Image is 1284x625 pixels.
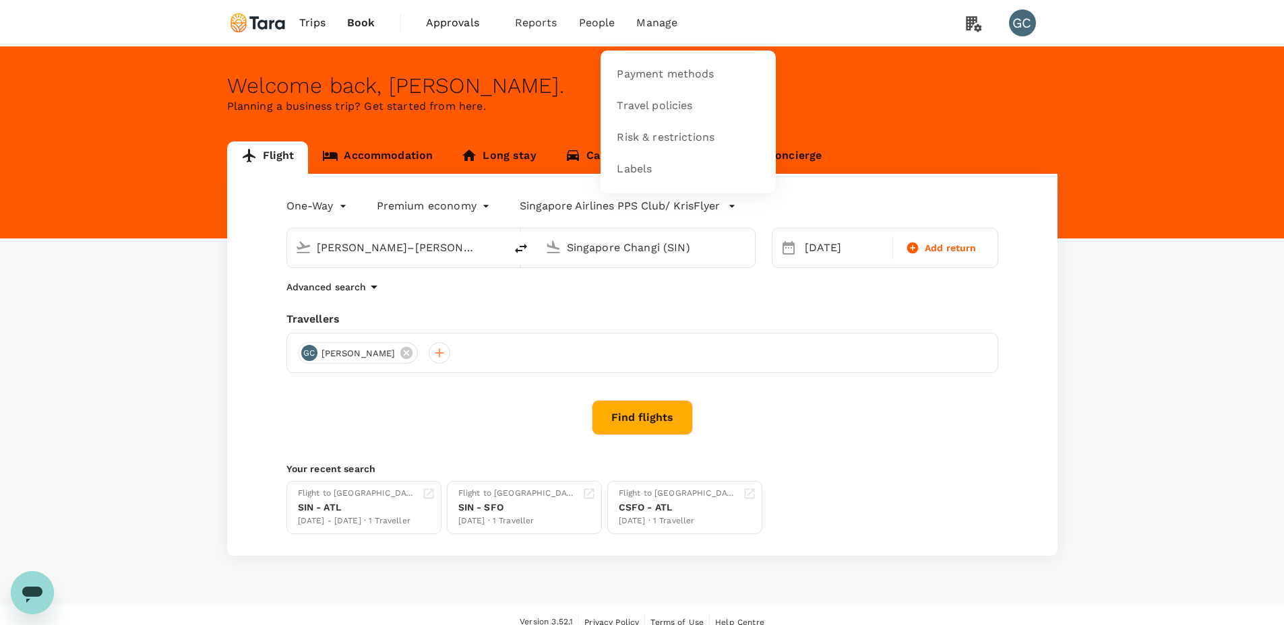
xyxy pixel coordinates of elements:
div: SIN - ATL [298,500,417,515]
div: Flight to [GEOGRAPHIC_DATA] [619,487,737,500]
span: Travel policies [617,98,692,114]
div: GC [1009,9,1036,36]
div: Travellers [286,311,998,327]
span: Add return [925,241,977,255]
a: Long stay [447,141,550,174]
button: delete [505,232,537,265]
div: [DATE] - [DATE] · 1 Traveller [298,515,417,528]
button: Advanced search [286,279,382,295]
a: Risk & restrictions [609,122,768,154]
div: Flight to [GEOGRAPHIC_DATA] [298,487,417,500]
a: Car rental [551,141,655,174]
a: Labels [609,154,768,185]
span: Approvals [426,15,493,31]
div: GC [301,345,317,361]
img: Tara Climate Ltd [227,8,289,38]
div: Welcome back , [PERSON_NAME] . [227,73,1058,98]
div: Premium economy [377,195,493,217]
button: Find flights [592,400,693,435]
p: Advanced search [286,280,366,294]
span: Labels [617,162,652,177]
span: Reports [515,15,557,31]
div: One-Way [286,195,350,217]
span: Book [347,15,375,31]
a: Travel policies [609,90,768,122]
p: Your recent search [286,462,998,475]
div: [DATE] [799,234,890,261]
span: [PERSON_NAME] [313,347,404,360]
span: Manage [636,15,677,31]
span: Payment methods [617,67,714,82]
div: GC[PERSON_NAME] [298,342,419,364]
a: Accommodation [308,141,447,174]
input: Going to [567,237,727,258]
iframe: Button to launch messaging window [11,571,54,614]
input: Depart from [317,237,477,258]
div: Flight to [GEOGRAPHIC_DATA] [458,487,577,500]
a: Payment methods [609,59,768,90]
p: Planning a business trip? Get started from here. [227,98,1058,114]
a: Concierge [732,141,836,174]
span: People [579,15,615,31]
p: Singapore Airlines PPS Club/ KrisFlyer [520,198,720,214]
span: Risk & restrictions [617,130,714,145]
span: Trips [299,15,326,31]
div: CSFO - ATL [619,500,737,515]
button: Singapore Airlines PPS Club/ KrisFlyer [520,198,736,214]
div: [DATE] · 1 Traveller [619,515,737,528]
button: Open [745,246,748,249]
a: Flight [227,141,309,174]
button: Open [495,246,498,249]
div: [DATE] · 1 Traveller [458,515,577,528]
div: SIN - SFO [458,500,577,515]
